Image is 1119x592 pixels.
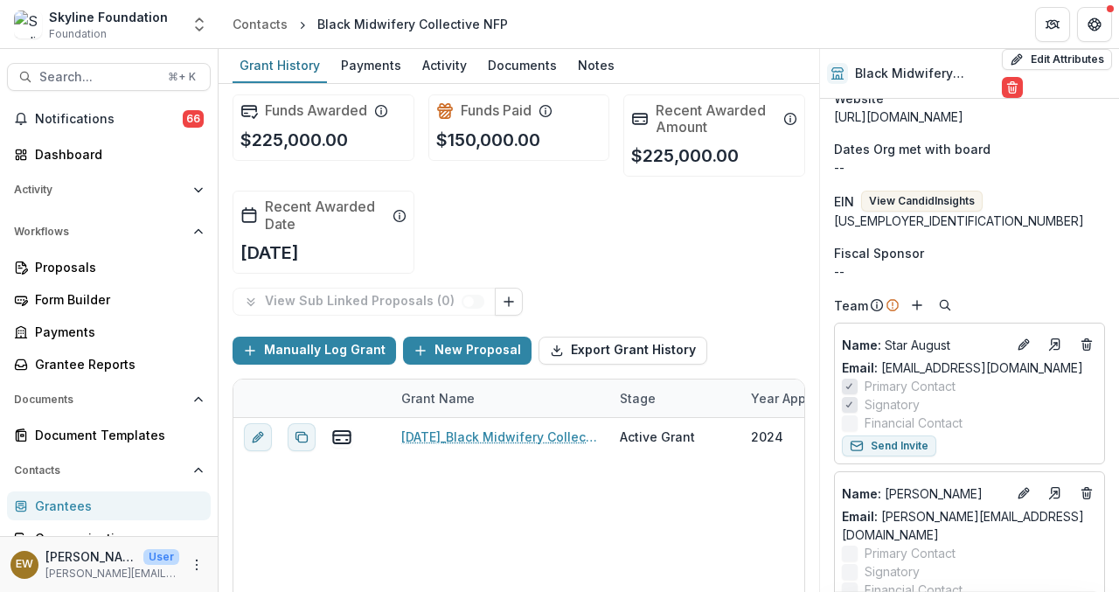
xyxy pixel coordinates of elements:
[539,337,707,365] button: Export Grant History
[1002,49,1112,70] button: Edit Attributes
[7,317,211,346] a: Payments
[403,337,532,365] button: New Proposal
[49,26,107,42] span: Foundation
[481,49,564,83] a: Documents
[7,63,211,91] button: Search...
[391,380,609,417] div: Grant Name
[49,8,168,26] div: Skyline Foundation
[265,198,386,232] h2: Recent Awarded Date
[233,337,396,365] button: Manually Log Grant
[334,52,408,78] div: Payments
[1041,331,1069,359] a: Go to contact
[436,127,540,153] p: $150,000.00
[842,336,1006,354] a: Name: Star August
[1076,483,1097,504] button: Deletes
[317,15,508,33] div: Black Midwifery Collective NFP
[14,184,186,196] span: Activity
[842,336,1006,354] p: Star August
[186,554,207,575] button: More
[35,497,197,515] div: Grantees
[865,562,920,581] span: Signatory
[495,288,523,316] button: Link Grants
[609,380,740,417] div: Stage
[842,484,1006,503] a: Name: [PERSON_NAME]
[35,112,183,127] span: Notifications
[35,258,197,276] div: Proposals
[842,338,881,352] span: Name :
[14,10,42,38] img: Skyline Foundation
[265,102,367,119] h2: Funds Awarded
[1013,334,1034,355] button: Edit
[240,127,348,153] p: $225,000.00
[1035,7,1070,42] button: Partners
[461,102,532,119] h2: Funds Paid
[226,11,295,37] a: Contacts
[751,428,783,446] div: 2024
[481,52,564,78] div: Documents
[7,491,211,520] a: Grantees
[7,386,211,414] button: Open Documents
[842,484,1006,503] p: [PERSON_NAME]
[415,52,474,78] div: Activity
[7,140,211,169] a: Dashboard
[331,426,352,447] button: view-payments
[834,192,854,211] p: EIN
[14,226,186,238] span: Workflows
[935,295,956,316] button: Search
[240,240,299,266] p: [DATE]
[35,529,197,547] div: Communications
[164,67,199,87] div: ⌘ + K
[35,426,197,444] div: Document Templates
[740,380,872,417] div: Year approved
[656,102,776,136] h2: Recent Awarded Amount
[1013,483,1034,504] button: Edit
[7,176,211,204] button: Open Activity
[842,507,1097,544] a: Email: [PERSON_NAME][EMAIL_ADDRESS][DOMAIN_NAME]
[842,359,1083,377] a: Email: [EMAIL_ADDRESS][DOMAIN_NAME]
[233,288,496,316] button: View Sub Linked Proposals (0)
[7,421,211,449] a: Document Templates
[391,389,485,407] div: Grant Name
[233,15,288,33] div: Contacts
[907,295,928,316] button: Add
[740,389,851,407] div: Year approved
[183,110,204,128] span: 66
[609,389,666,407] div: Stage
[288,422,316,450] button: Duplicate proposal
[35,290,197,309] div: Form Builder
[1077,7,1112,42] button: Get Help
[842,486,881,501] span: Name :
[7,456,211,484] button: Open Contacts
[39,70,157,85] span: Search...
[45,566,179,582] p: [PERSON_NAME][EMAIL_ADDRESS][DOMAIN_NAME]
[842,509,878,524] span: Email:
[7,285,211,314] a: Form Builder
[1002,77,1023,98] button: Delete
[143,549,179,565] p: User
[834,244,924,262] span: Fiscal Sponsor
[35,355,197,373] div: Grantee Reports
[16,559,33,570] div: Eddie Whitfield
[7,350,211,379] a: Grantee Reports
[834,158,1105,177] p: --
[834,140,990,158] span: Dates Org met with board
[842,435,936,456] button: Send Invite
[865,395,920,414] span: Signatory
[14,464,186,477] span: Contacts
[571,52,622,78] div: Notes
[842,360,878,375] span: Email:
[187,7,212,42] button: Open entity switcher
[415,49,474,83] a: Activity
[7,105,211,133] button: Notifications66
[7,253,211,282] a: Proposals
[45,547,136,566] p: [PERSON_NAME]
[620,428,695,446] div: Active Grant
[35,323,197,341] div: Payments
[7,218,211,246] button: Open Workflows
[865,377,956,395] span: Primary Contact
[571,49,622,83] a: Notes
[855,66,995,81] h2: Black Midwifery Collective NFP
